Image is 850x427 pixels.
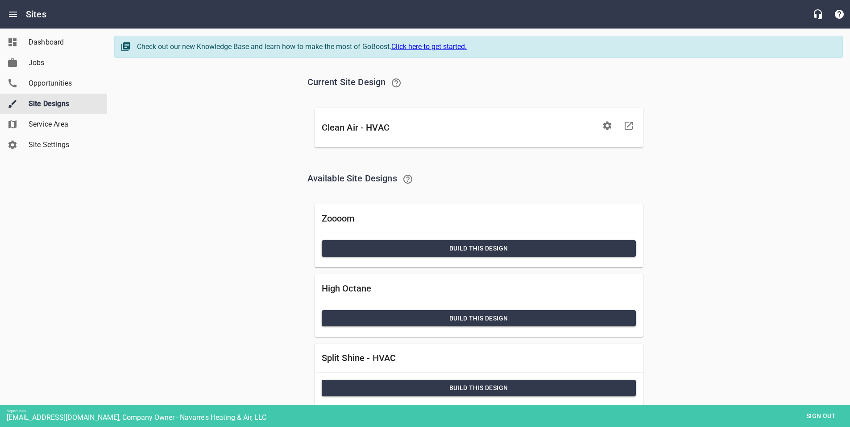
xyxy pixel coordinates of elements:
button: Build this Design [322,240,636,257]
button: Sign out [799,408,843,424]
span: Opportunities [29,78,96,89]
button: Support Portal [829,4,850,25]
span: Service Area [29,119,96,130]
a: Visit Site [618,115,639,136]
span: Jobs [29,57,96,68]
button: Build this Design [322,380,636,396]
h6: Zoooom [322,211,636,226]
button: Build this Design [322,310,636,327]
h6: Clean Air - HVAC [322,120,597,135]
a: Learn about our recommended Site updates [386,72,407,94]
span: Build this Design [329,313,629,324]
button: Edit Site Settings [597,115,618,136]
span: Site Designs [29,99,96,109]
div: Check out our new Knowledge Base and learn how to make the most of GoBoost. [137,41,833,52]
span: Build this Design [329,382,629,394]
div: Signed in as [7,409,850,413]
a: Learn about switching Site Designs [397,168,419,190]
button: Live Chat [807,4,829,25]
h6: Split Shine - HVAC [322,351,636,365]
span: Site Settings [29,140,96,150]
a: Click here to get started. [391,42,467,51]
button: Open drawer [2,4,24,25]
h6: Current Site Design [307,72,650,94]
div: [EMAIL_ADDRESS][DOMAIN_NAME], Company Owner - Navarre's Heating & Air, LLC [7,413,850,422]
h6: Available Site Designs [307,168,650,190]
h6: High Octane [322,281,636,296]
h6: Sites [26,7,46,21]
span: Build this Design [329,243,629,254]
span: Dashboard [29,37,96,48]
span: Sign out [802,411,840,422]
